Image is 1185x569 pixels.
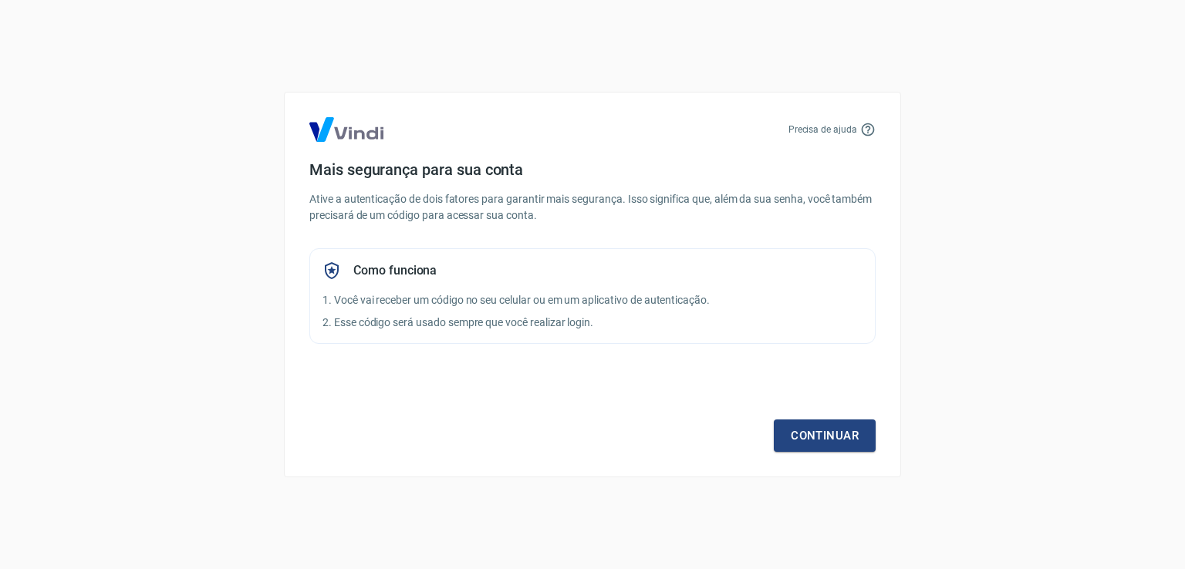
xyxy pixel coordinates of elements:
h4: Mais segurança para sua conta [309,160,876,179]
p: 1. Você vai receber um código no seu celular ou em um aplicativo de autenticação. [322,292,863,308]
a: Continuar [774,419,876,452]
p: Precisa de ajuda [788,123,857,136]
p: Ative a autenticação de dois fatores para garantir mais segurança. Isso significa que, além da su... [309,191,876,224]
img: Logo Vind [309,117,383,142]
p: 2. Esse código será usado sempre que você realizar login. [322,315,863,331]
h5: Como funciona [353,263,437,278]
